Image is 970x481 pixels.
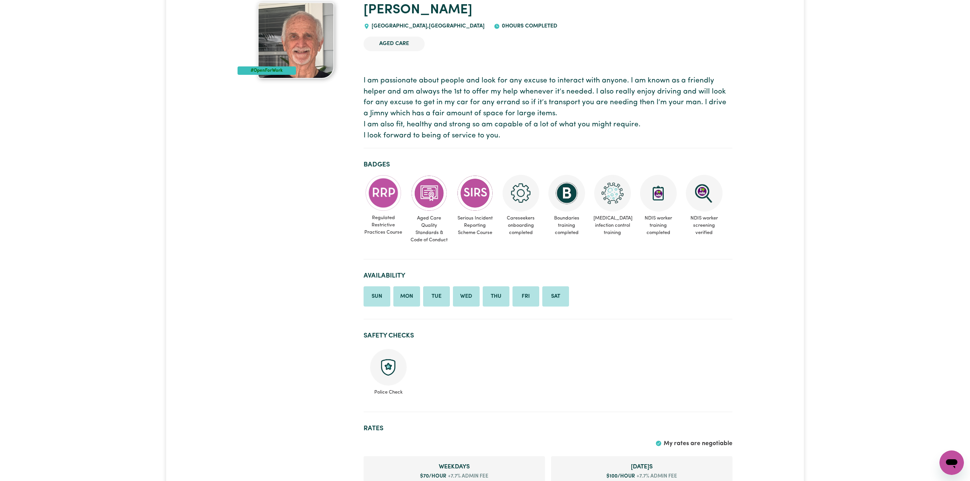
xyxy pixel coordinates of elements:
[594,175,631,211] img: CS Academy: COVID-19 Infection Control Training course completed
[542,286,569,307] li: Available on Saturday
[370,349,407,386] img: Police check
[686,175,723,211] img: NDIS Worker Screening Verified
[238,2,354,79] a: Kenneth's profile picture'#OpenForWork
[364,286,390,307] li: Available on Sunday
[606,474,635,479] span: $ 100 /hour
[364,332,732,340] h2: Safety Checks
[501,211,541,240] span: Careseekers onboarding completed
[557,462,726,471] span: Saturday rate
[635,473,677,480] span: +7.7% admin fee
[640,175,677,211] img: CS Academy: Introduction to NDIS Worker Training course completed
[420,474,446,479] span: $ 70 /hour
[364,3,472,17] a: [PERSON_NAME]
[393,286,420,307] li: Available on Monday
[370,462,539,471] span: Weekday rate
[364,161,732,169] h2: Badges
[409,211,449,247] span: Aged Care Quality Standards & Code of Conduct
[365,175,402,211] img: CS Academy: Regulated Restrictive Practices course completed
[364,37,425,51] li: Aged Care
[364,76,732,142] p: I am passionate about people and look for any excuse to interact with anyone. I am known as a fri...
[512,286,539,307] li: Available on Friday
[364,425,732,433] h2: Rates
[364,211,403,239] span: Regulated Restrictive Practices Course
[664,441,732,447] span: My rates are negotiable
[370,386,407,396] span: Police Check
[457,175,493,211] img: CS Academy: Serious Incident Reporting Scheme course completed
[238,66,296,75] div: #OpenForWork
[500,23,557,29] span: 0 hours completed
[455,211,495,240] span: Serious Incident Reporting Scheme Course
[593,211,632,240] span: [MEDICAL_DATA] infection control training
[548,175,585,211] img: CS Academy: Boundaries in care and support work course completed
[423,286,450,307] li: Available on Tuesday
[446,473,489,480] span: +7.7% admin fee
[939,450,964,475] iframe: Button to launch messaging window
[639,211,678,240] span: NDIS worker training completed
[364,272,732,280] h2: Availability
[258,2,334,79] img: Kenneth
[684,211,724,240] span: NDIS worker screening verified
[483,286,509,307] li: Available on Thursday
[453,286,480,307] li: Available on Wednesday
[411,175,448,211] img: CS Academy: Aged Care Quality Standards & Code of Conduct course completed
[503,175,539,211] img: CS Academy: Careseekers Onboarding course completed
[370,23,485,29] span: [GEOGRAPHIC_DATA] , [GEOGRAPHIC_DATA]
[547,211,587,240] span: Boundaries training completed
